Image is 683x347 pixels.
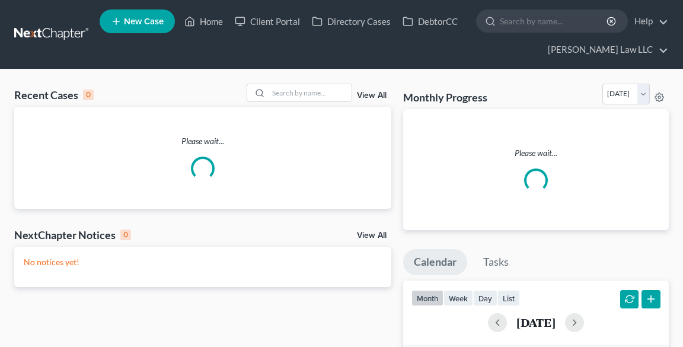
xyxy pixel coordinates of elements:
a: Client Portal [229,11,306,32]
a: Calendar [403,249,467,275]
button: week [443,290,473,306]
span: New Case [124,17,164,26]
input: Search by name... [269,84,352,101]
a: View All [357,91,387,100]
h3: Monthly Progress [403,90,487,104]
a: Tasks [473,249,519,275]
a: Help [628,11,668,32]
p: Please wait... [14,135,391,147]
a: Home [178,11,229,32]
button: day [473,290,497,306]
p: Please wait... [413,147,659,159]
h2: [DATE] [516,316,556,329]
div: NextChapter Notices [14,228,131,242]
a: DebtorCC [397,11,464,32]
a: Directory Cases [306,11,397,32]
input: Search by name... [500,10,608,32]
a: [PERSON_NAME] Law LLC [542,39,668,61]
div: Recent Cases [14,88,94,102]
p: No notices yet! [24,256,382,268]
a: View All [357,231,387,240]
div: 0 [120,230,131,240]
div: 0 [83,90,94,100]
button: month [411,290,443,306]
button: list [497,290,520,306]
